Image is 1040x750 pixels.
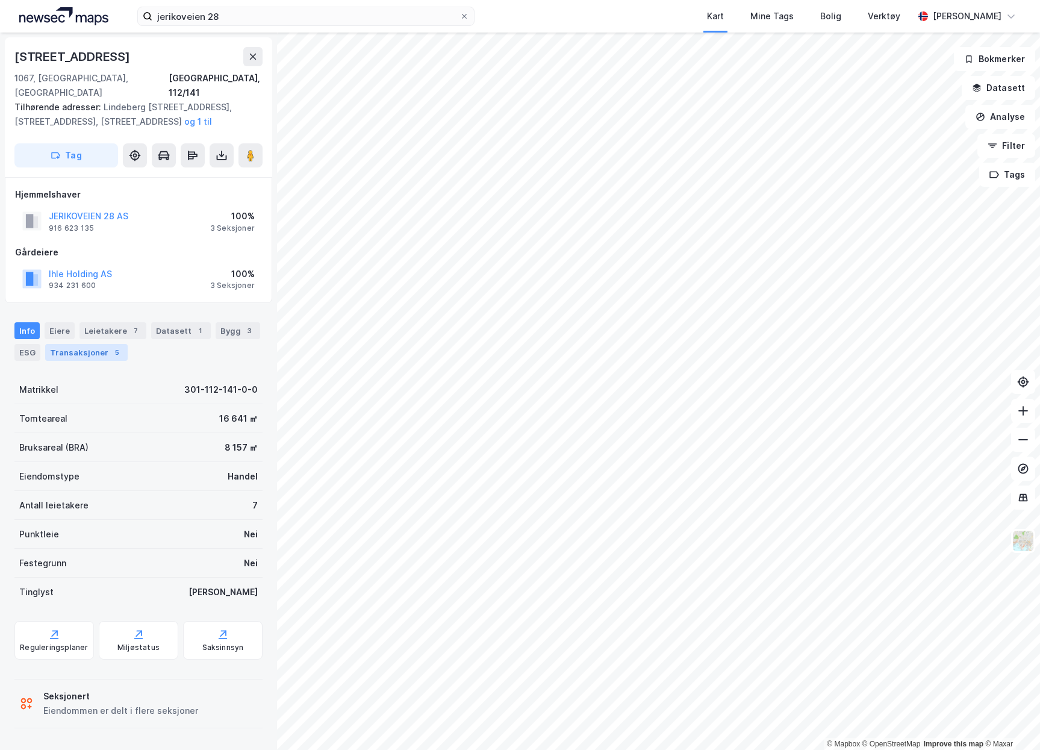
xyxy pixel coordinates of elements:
div: Bolig [820,9,841,23]
div: Gårdeiere [15,245,262,260]
div: Reguleringsplaner [20,643,88,652]
div: Bygg [216,322,260,339]
div: Info [14,322,40,339]
div: Miljøstatus [117,643,160,652]
div: Nei [244,527,258,542]
div: 3 [243,325,255,337]
img: logo.a4113a55bc3d86da70a041830d287a7e.svg [19,7,108,25]
div: 100% [210,209,255,223]
div: Hjemmelshaver [15,187,262,202]
div: Eiendommen er delt i flere seksjoner [43,704,198,718]
div: Tomteareal [19,411,67,426]
div: Nei [244,556,258,570]
div: Verktøy [868,9,900,23]
div: Lindeberg [STREET_ADDRESS], [STREET_ADDRESS], [STREET_ADDRESS] [14,100,253,129]
div: Datasett [151,322,211,339]
div: 1067, [GEOGRAPHIC_DATA], [GEOGRAPHIC_DATA] [14,71,169,100]
div: Punktleie [19,527,59,542]
div: Eiere [45,322,75,339]
button: Tags [979,163,1035,187]
a: OpenStreetMap [862,740,921,748]
div: Matrikkel [19,383,58,397]
div: Leietakere [79,322,146,339]
div: 8 157 ㎡ [225,440,258,455]
div: 1 [194,325,206,337]
div: [GEOGRAPHIC_DATA], 112/141 [169,71,263,100]
div: 7 [252,498,258,513]
div: Bruksareal (BRA) [19,440,89,455]
button: Filter [977,134,1035,158]
div: Eiendomstype [19,469,79,484]
div: [PERSON_NAME] [933,9,1001,23]
button: Datasett [962,76,1035,100]
div: 16 641 ㎡ [219,411,258,426]
span: Tilhørende adresser: [14,102,104,112]
div: 100% [210,267,255,281]
div: Transaksjoner [45,344,128,361]
div: 7 [129,325,142,337]
div: 3 Seksjoner [210,223,255,233]
div: Kart [707,9,724,23]
a: Mapbox [827,740,860,748]
button: Analyse [965,105,1035,129]
div: 934 231 600 [49,281,96,290]
div: [PERSON_NAME] [188,585,258,599]
img: Z [1012,530,1035,552]
input: Søk på adresse, matrikkel, gårdeiere, leietakere eller personer [152,7,459,25]
iframe: Chat Widget [980,692,1040,750]
div: Seksjonert [43,689,198,704]
div: Saksinnsyn [202,643,244,652]
div: 301-112-141-0-0 [184,383,258,397]
div: [STREET_ADDRESS] [14,47,132,66]
div: ESG [14,344,40,361]
div: Antall leietakere [19,498,89,513]
div: 3 Seksjoner [210,281,255,290]
button: Tag [14,143,118,167]
div: 5 [111,346,123,358]
a: Improve this map [924,740,983,748]
div: Tinglyst [19,585,54,599]
div: 916 623 135 [49,223,94,233]
div: Festegrunn [19,556,66,570]
div: Handel [228,469,258,484]
button: Bokmerker [954,47,1035,71]
div: Mine Tags [750,9,794,23]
